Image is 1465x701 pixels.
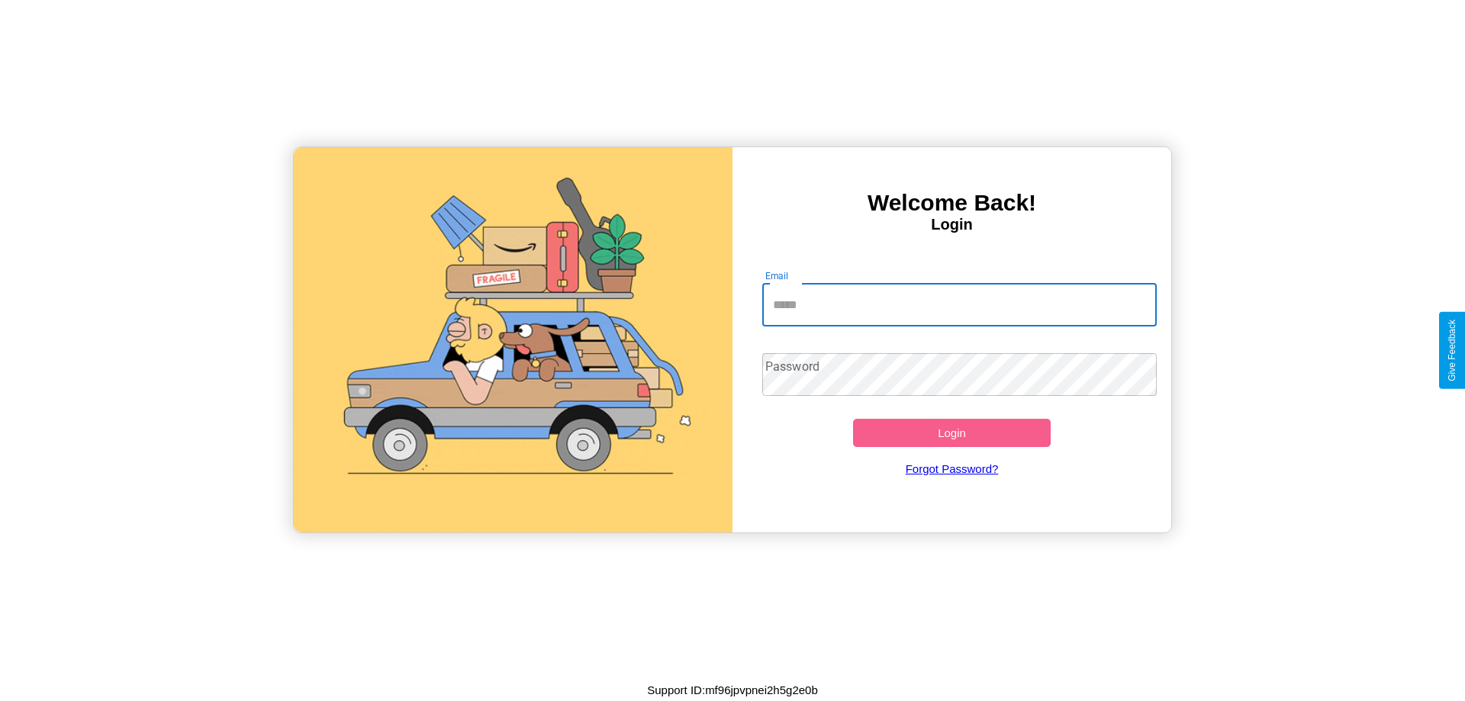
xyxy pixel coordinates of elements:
h3: Welcome Back! [732,190,1171,216]
div: Give Feedback [1447,320,1457,381]
img: gif [294,147,732,532]
button: Login [853,419,1051,447]
a: Forgot Password? [755,447,1150,490]
p: Support ID: mf96jpvpnei2h5g2e0b [647,680,818,700]
label: Email [765,269,789,282]
h4: Login [732,216,1171,233]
